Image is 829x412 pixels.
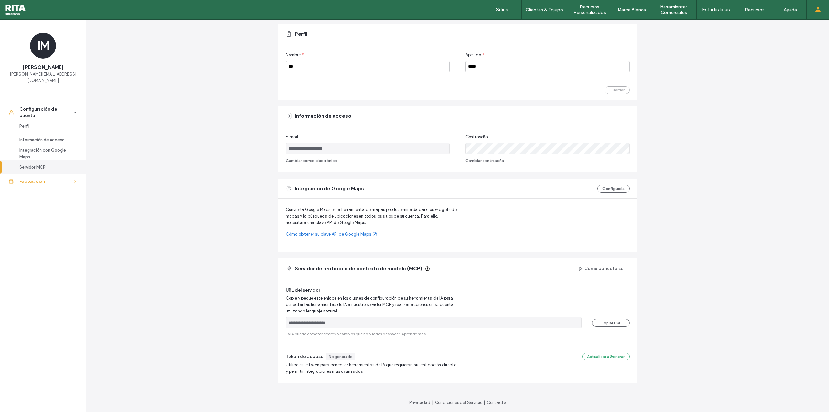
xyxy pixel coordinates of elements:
[286,143,450,154] input: E-mail
[19,164,73,171] div: Servidor MCP
[19,123,73,130] div: Perfil
[8,71,78,84] span: [PERSON_NAME][EMAIL_ADDRESS][DOMAIN_NAME]
[286,353,324,360] span: Token de acceso
[286,295,457,314] span: Copie y pegue este enlace en los ajustes de configuración de su herramienta de IA para conectar l...
[286,287,320,294] span: URL del servidor
[526,7,563,13] label: Clientes & Equipo
[286,231,458,238] a: Cómo obtener su clave API de Google Maps
[295,185,364,192] span: Integración de Google Maps
[573,264,630,274] button: Cómo conectarse
[487,400,506,405] a: Contacto
[409,400,430,405] a: Privacidad
[745,7,765,13] label: Recursos
[286,134,298,140] span: E-mail
[295,112,351,120] span: Información de acceso
[295,30,307,38] span: Perfil
[651,4,696,15] label: Herramientas Comerciales
[286,331,630,337] span: La IA puede cometer errores o cambios que no puedes deshacer.
[784,7,797,13] label: Ayuda
[465,143,630,154] input: Contraseña
[496,7,508,13] label: Sitios
[618,7,646,13] label: Marca Blanca
[465,134,488,140] span: Contraseña
[295,265,422,272] span: Servidor de protocolo de contexto de modelo (MCP)
[484,400,485,405] span: |
[286,362,457,375] span: Utilice este token para conectar herramientas de IA que requieran autenticación directa y permiti...
[329,354,353,359] div: No generado
[435,400,482,405] a: Condiciones del Servicio
[592,319,630,327] button: Copiar URL
[19,106,73,119] div: Configuración de cuenta
[702,7,730,13] label: Estadísticas
[30,33,56,59] div: IM
[567,4,612,15] label: Recursos Personalizados
[465,52,481,58] span: Apellido
[19,147,73,160] div: Integración con Google Maps
[14,5,32,10] span: Ayuda
[402,331,426,337] a: Aprende más.
[286,61,450,72] input: Nombre
[465,157,504,165] button: Cambiar contraseña
[432,400,433,405] span: |
[286,157,337,165] button: Cambiar correo electrónico
[597,185,630,193] button: Configúrela
[19,178,73,185] div: Facturación
[286,52,301,58] span: Nombre
[465,61,630,72] input: Apellido
[19,137,73,143] div: Información de acceso
[23,64,63,71] span: [PERSON_NAME]
[286,206,458,226] span: Convierta Google Maps en la herramienta de mapas predeterminada para los widgets de mapas y la bú...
